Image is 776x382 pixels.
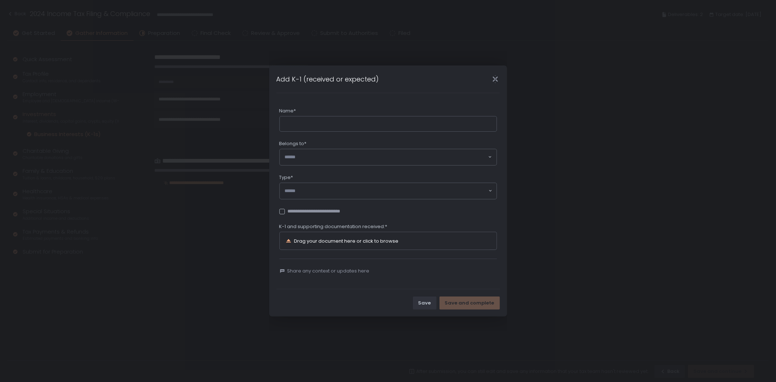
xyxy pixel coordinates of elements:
[287,268,370,274] span: Share any context or updates here
[276,74,379,84] h1: Add K-1 (received or expected)
[294,239,399,243] div: Drag your document here or click to browse
[279,223,387,230] span: K-1 and supporting documentation received:*
[484,75,507,83] div: Close
[418,300,431,306] div: Save
[413,297,437,310] button: Save
[279,140,307,147] span: Belongs to*
[285,187,488,195] input: Search for option
[279,174,293,181] span: Type*
[285,154,488,161] input: Search for option
[280,183,497,199] div: Search for option
[279,108,296,114] span: Name*
[280,149,497,165] div: Search for option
